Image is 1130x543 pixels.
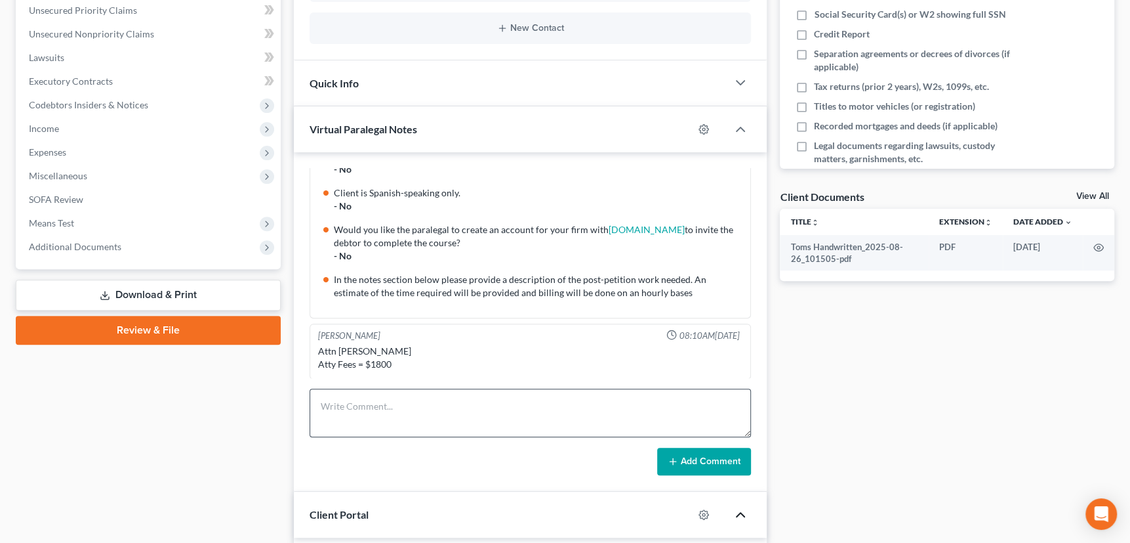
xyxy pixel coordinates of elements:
[334,163,743,176] div: - No
[1076,192,1109,201] a: View All
[18,46,281,70] a: Lawsuits
[814,139,1019,165] span: Legal documents regarding lawsuits, custody matters, garnishments, etc.
[29,123,59,134] span: Income
[29,170,87,181] span: Miscellaneous
[334,273,743,299] div: In the notes section below please provide a description of the post-petition work needed. An esti...
[334,223,743,250] div: Would you like the paralegal to create an account for your firm with to invite the debtor to comp...
[814,8,1005,21] span: Social Security Card(s) or W2 showing full SSN
[29,76,113,87] span: Executory Contracts
[29,241,121,252] span: Additional Documents
[16,316,281,345] a: Review & File
[814,28,870,41] span: Credit Report
[811,219,818,227] i: unfold_more
[310,508,369,521] span: Client Portal
[29,194,83,205] span: SOFA Review
[814,119,998,133] span: Recorded mortgages and deeds (if applicable)
[790,217,818,227] a: Titleunfold_more
[310,77,359,89] span: Quick Info
[814,80,989,93] span: Tax returns (prior 2 years), W2s, 1099s, etc.
[29,146,66,158] span: Expenses
[1013,217,1072,227] a: Date Added expand_more
[18,22,281,46] a: Unsecured Nonpriority Claims
[1003,235,1083,271] td: [DATE]
[679,330,740,342] span: 08:10AM[DATE]
[334,200,743,213] div: - No
[780,235,929,271] td: Toms Handwritten_2025-08-26_101505-pdf
[18,70,281,93] a: Executory Contracts
[1064,219,1072,227] i: expand_more
[929,235,1003,271] td: PDF
[29,5,137,16] span: Unsecured Priority Claims
[16,280,281,311] a: Download & Print
[334,186,743,200] div: Client is Spanish-speaking only.
[29,52,64,63] span: Lawsuits
[984,219,992,227] i: unfold_more
[29,28,154,39] span: Unsecured Nonpriority Claims
[318,330,380,342] div: [PERSON_NAME]
[814,47,1019,74] span: Separation agreements or decrees of divorces (if applicable)
[18,188,281,211] a: SOFA Review
[310,123,417,135] span: Virtual Paralegal Notes
[1085,498,1117,530] div: Open Intercom Messenger
[780,190,864,204] div: Client Documents
[29,217,74,228] span: Means Test
[320,23,741,33] button: New Contact
[318,345,743,371] div: Attn [PERSON_NAME] Atty Fees = $1800
[657,448,751,475] button: Add Comment
[939,217,992,227] a: Extensionunfold_more
[29,99,148,110] span: Codebtors Insiders & Notices
[334,250,743,263] div: - No
[814,100,975,113] span: Titles to motor vehicles (or registration)
[609,224,685,235] a: [DOMAIN_NAME]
